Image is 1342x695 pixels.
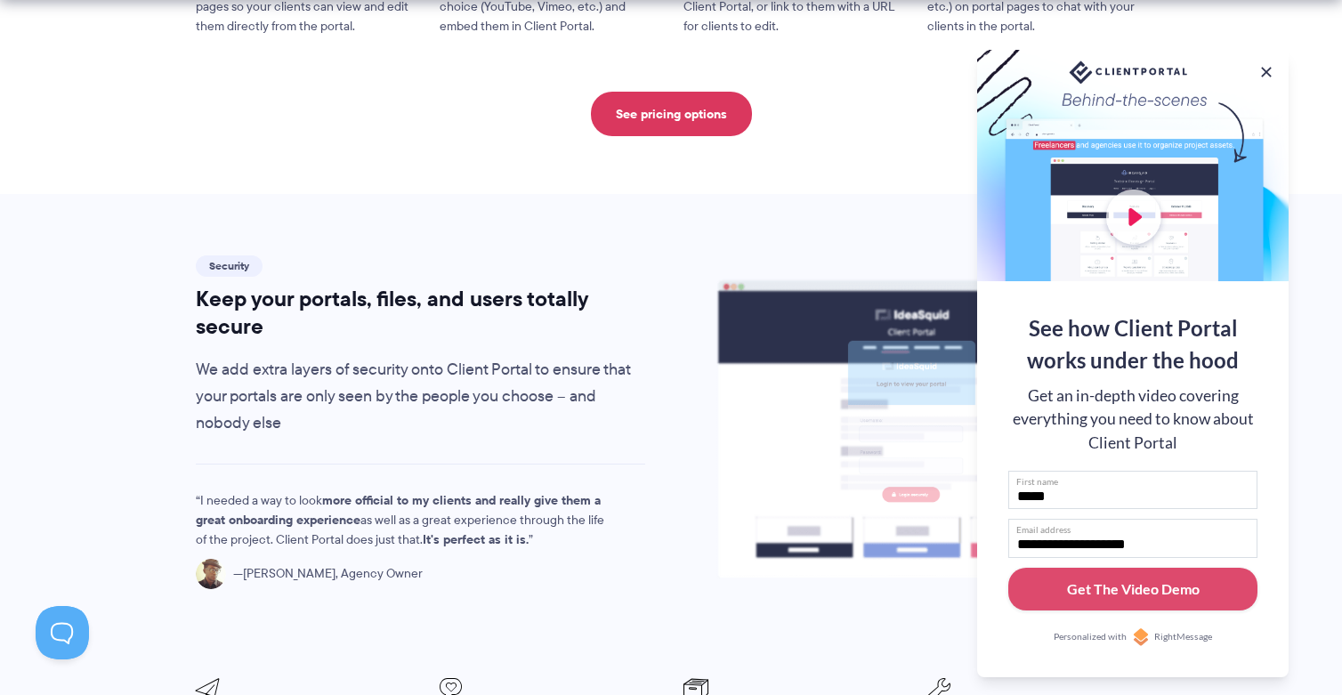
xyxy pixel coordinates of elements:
[1008,312,1257,376] div: See how Client Portal works under the hood
[1054,630,1127,644] span: Personalized with
[1008,628,1257,646] a: Personalized withRightMessage
[591,92,752,136] a: See pricing options
[196,491,614,550] p: I needed a way to look as well as a great experience through the life of the project. Client Port...
[233,564,423,584] span: [PERSON_NAME], Agency Owner
[196,255,263,277] span: Security
[1008,471,1257,510] input: First name
[196,357,645,437] p: We add extra layers of security onto Client Portal to ensure that your portals are only seen by t...
[1008,384,1257,455] div: Get an in-depth video covering everything you need to know about Client Portal
[196,286,645,339] h2: Keep your portals, files, and users totally secure
[1154,630,1212,644] span: RightMessage
[36,606,89,659] iframe: Toggle Customer Support
[196,490,601,529] strong: more official to my clients and really give them a great onboarding experience
[1008,519,1257,558] input: Email address
[1132,628,1150,646] img: Personalized with RightMessage
[423,529,529,549] strong: It's perfect as it is.
[1067,578,1200,600] div: Get The Video Demo
[1008,568,1257,611] button: Get The Video Demo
